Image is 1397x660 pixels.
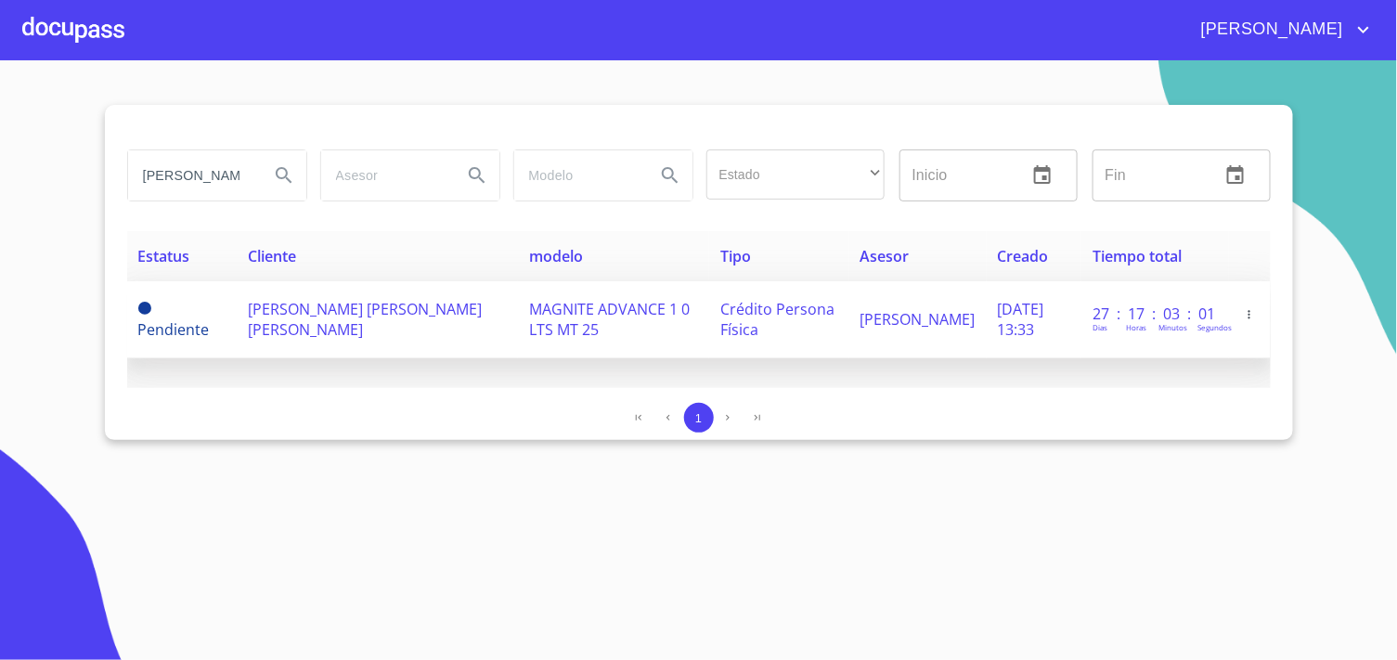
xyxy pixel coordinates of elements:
[262,153,306,198] button: Search
[998,246,1049,266] span: Creado
[684,403,714,433] button: 1
[138,319,210,340] span: Pendiente
[1187,15,1375,45] button: account of current user
[1187,15,1352,45] span: [PERSON_NAME]
[248,299,482,340] span: [PERSON_NAME] [PERSON_NAME] [PERSON_NAME]
[1093,322,1107,332] p: Dias
[1197,322,1232,332] p: Segundos
[248,246,296,266] span: Cliente
[860,309,976,330] span: [PERSON_NAME]
[1126,322,1146,332] p: Horas
[138,302,151,315] span: Pendiente
[514,150,640,201] input: search
[1093,246,1182,266] span: Tiempo total
[529,299,690,340] span: MAGNITE ADVANCE 1 0 LTS MT 25
[860,246,910,266] span: Asesor
[695,411,702,425] span: 1
[720,299,834,340] span: Crédito Persona Física
[706,149,885,200] div: ​
[720,246,751,266] span: Tipo
[321,150,447,201] input: search
[455,153,499,198] button: Search
[998,299,1044,340] span: [DATE] 13:33
[1158,322,1187,332] p: Minutos
[1093,304,1218,324] p: 27 : 17 : 03 : 01
[529,246,583,266] span: modelo
[138,246,190,266] span: Estatus
[648,153,692,198] button: Search
[128,150,254,201] input: search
